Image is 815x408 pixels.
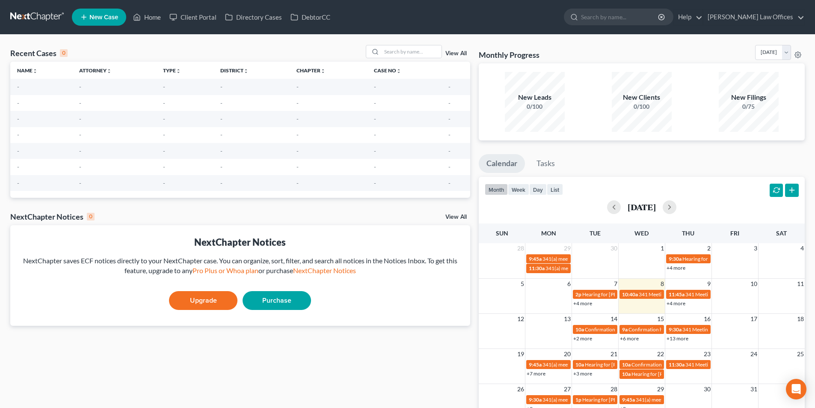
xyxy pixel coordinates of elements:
[703,9,804,25] a: [PERSON_NAME] Law Offices
[610,349,618,359] span: 21
[505,102,565,111] div: 0/100
[620,335,639,342] a: +6 more
[796,279,805,289] span: 11
[79,163,81,170] span: -
[17,235,463,249] div: NextChapter Notices
[448,99,450,107] span: -
[17,163,19,170] span: -
[87,213,95,220] div: 0
[169,291,237,310] a: Upgrade
[220,83,222,90] span: -
[17,179,19,187] span: -
[656,349,665,359] span: 22
[573,300,592,307] a: +4 more
[296,147,299,155] span: -
[636,396,718,403] span: 341(a) meeting for [PERSON_NAME]
[296,163,299,170] span: -
[634,229,649,237] span: Wed
[448,131,450,138] span: -
[706,279,711,289] span: 9
[575,361,584,368] span: 10a
[243,68,249,74] i: unfold_more
[776,229,787,237] span: Sat
[17,83,19,90] span: -
[163,131,165,138] span: -
[730,229,739,237] span: Fri
[669,326,682,333] span: 9:30a
[296,67,326,74] a: Chapterunfold_more
[563,349,572,359] span: 20
[448,147,450,155] span: -
[669,291,685,298] span: 11:45a
[17,115,19,122] span: -
[682,256,749,262] span: Hearing for [PERSON_NAME]
[374,163,376,170] span: -
[286,9,335,25] a: DebtorCC
[163,83,165,90] span: -
[220,147,222,155] span: -
[750,384,758,394] span: 31
[581,9,659,25] input: Search by name...
[448,83,450,90] span: -
[220,115,222,122] span: -
[516,314,525,324] span: 12
[516,384,525,394] span: 26
[445,214,467,220] a: View All
[612,102,672,111] div: 0/100
[622,291,638,298] span: 10:40a
[221,9,286,25] a: Directory Cases
[79,83,81,90] span: -
[656,314,665,324] span: 15
[10,211,95,222] div: NextChapter Notices
[610,243,618,253] span: 30
[545,265,628,271] span: 341(a) meeting for [PERSON_NAME]
[575,396,581,403] span: 1p
[706,243,711,253] span: 2
[17,131,19,138] span: -
[107,68,112,74] i: unfold_more
[33,68,38,74] i: unfold_more
[529,361,542,368] span: 9:45a
[622,396,635,403] span: 9:45a
[382,45,442,58] input: Search by name...
[163,147,165,155] span: -
[296,115,299,122] span: -
[796,314,805,324] span: 18
[163,99,165,107] span: -
[639,291,766,298] span: 341 Meeting for [PERSON_NAME] and [PERSON_NAME]
[17,256,463,276] div: NextChapter saves ECF notices directly to your NextChapter case. You can organize, sort, filter, ...
[796,349,805,359] span: 25
[667,300,685,307] a: +4 more
[631,361,729,368] span: Confirmation hearing for [PERSON_NAME]
[220,179,222,187] span: -
[529,154,563,173] a: Tasks
[573,370,592,377] a: +3 more
[628,326,726,333] span: Confirmation hearing for [PERSON_NAME]
[296,83,299,90] span: -
[163,163,165,170] span: -
[60,49,68,57] div: 0
[529,265,545,271] span: 11:30a
[529,256,542,262] span: 9:45a
[682,326,759,333] span: 341 Meeting for [PERSON_NAME]
[79,147,81,155] span: -
[17,147,19,155] span: -
[505,92,565,102] div: New Leads
[296,131,299,138] span: -
[485,184,508,195] button: month
[719,92,779,102] div: New Filings
[563,243,572,253] span: 29
[10,48,68,58] div: Recent Cases
[582,291,690,298] span: Hearing for [PERSON_NAME] [PERSON_NAME]
[374,83,376,90] span: -
[669,361,685,368] span: 11:30a
[163,115,165,122] span: -
[165,9,221,25] a: Client Portal
[89,14,118,21] span: New Case
[703,349,711,359] span: 23
[547,184,563,195] button: list
[610,314,618,324] span: 14
[220,163,222,170] span: -
[750,349,758,359] span: 24
[520,279,525,289] span: 5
